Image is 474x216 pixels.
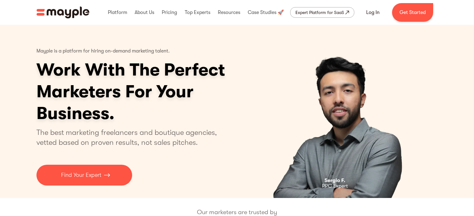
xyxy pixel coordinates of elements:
[295,9,344,16] div: Expert Platform for SaaS
[183,2,212,22] div: Top Experts
[106,2,129,22] div: Platform
[216,2,242,22] div: Resources
[392,3,433,22] a: Get Started
[36,59,273,124] h1: Work With The Perfect Marketers For Your Business.
[36,44,170,59] p: Mayple is a platform for hiring on-demand marketing talent.
[36,165,132,186] a: Find Your Expert
[243,25,438,198] div: 1 of 4
[160,2,179,22] div: Pricing
[243,25,438,198] div: carousel
[36,127,224,147] p: The best marketing freelancers and boutique agencies, vetted based on proven results, not sales p...
[36,7,89,18] img: Mayple logo
[61,171,101,179] p: Find Your Expert
[290,7,354,18] a: Expert Platform for SaaS
[36,7,89,18] a: home
[359,5,387,20] a: Log In
[133,2,156,22] div: About Us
